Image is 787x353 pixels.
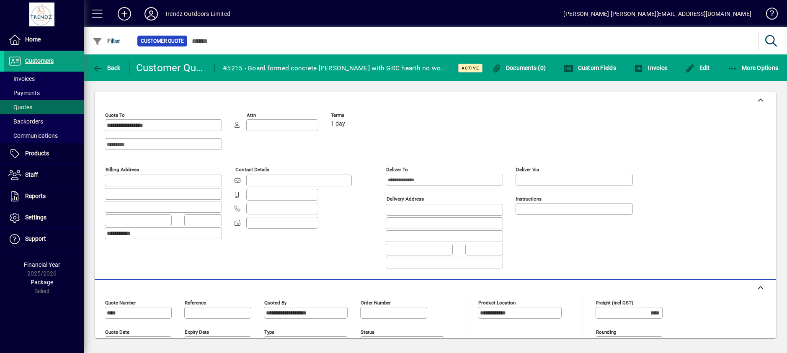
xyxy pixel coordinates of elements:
[25,150,49,157] span: Products
[491,64,546,71] span: Documents (0)
[516,167,539,173] mat-label: Deliver via
[8,90,40,96] span: Payments
[25,57,54,64] span: Customers
[25,193,46,199] span: Reports
[4,100,84,114] a: Quotes
[489,60,548,75] button: Documents (0)
[93,38,121,44] span: Filter
[563,7,751,21] div: [PERSON_NAME] [PERSON_NAME][EMAIL_ADDRESS][DOMAIN_NAME]
[4,143,84,164] a: Products
[561,60,618,75] button: Custom Fields
[105,112,125,118] mat-label: Quote To
[725,60,781,75] button: More Options
[596,329,616,335] mat-label: Rounding
[84,60,130,75] app-page-header-button: Back
[31,279,53,286] span: Package
[25,36,41,43] span: Home
[4,207,84,228] a: Settings
[4,229,84,250] a: Support
[331,113,381,118] span: Terms
[136,61,206,75] div: Customer Quote
[185,329,209,335] mat-label: Expiry date
[462,65,479,71] span: Active
[223,62,448,75] div: #5215 - Board formed concrete [PERSON_NAME] with GRC hearth no woodboxes
[4,129,84,143] a: Communications
[247,112,256,118] mat-label: Attn
[4,72,84,86] a: Invoices
[185,299,206,305] mat-label: Reference
[478,299,516,305] mat-label: Product location
[386,167,408,173] mat-label: Deliver To
[25,171,38,178] span: Staff
[165,7,230,21] div: Trendz Outdoors Limited
[8,132,58,139] span: Communications
[25,235,46,242] span: Support
[632,60,669,75] button: Invoice
[4,29,84,50] a: Home
[90,33,123,49] button: Filter
[8,104,32,111] span: Quotes
[105,329,129,335] mat-label: Quote date
[105,299,136,305] mat-label: Quote number
[4,186,84,207] a: Reports
[331,121,345,127] span: 1 day
[25,214,46,221] span: Settings
[8,118,43,125] span: Backorders
[685,64,710,71] span: Edit
[24,261,60,268] span: Financial Year
[760,2,777,29] a: Knowledge Base
[90,60,123,75] button: Back
[596,299,633,305] mat-label: Freight (incl GST)
[8,75,35,82] span: Invoices
[264,299,286,305] mat-label: Quoted by
[361,299,391,305] mat-label: Order number
[4,114,84,129] a: Backorders
[563,64,616,71] span: Custom Fields
[4,165,84,186] a: Staff
[93,64,121,71] span: Back
[4,86,84,100] a: Payments
[141,37,184,45] span: Customer Quote
[138,6,165,21] button: Profile
[728,64,779,71] span: More Options
[683,60,712,75] button: Edit
[361,329,374,335] mat-label: Status
[264,329,274,335] mat-label: Type
[516,196,542,202] mat-label: Instructions
[634,64,667,71] span: Invoice
[111,6,138,21] button: Add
